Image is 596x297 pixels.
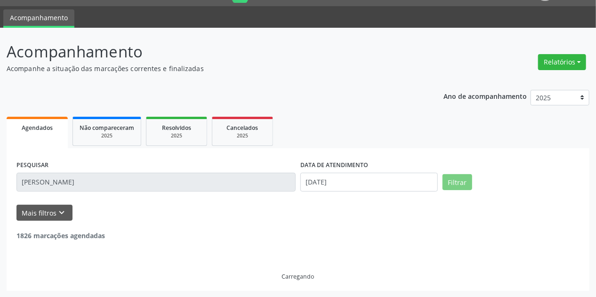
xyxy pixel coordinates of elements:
span: Não compareceram [80,124,134,132]
input: Selecione um intervalo [300,173,438,192]
p: Acompanhamento [7,40,415,64]
button: Mais filtroskeyboard_arrow_down [16,205,72,221]
p: Acompanhe a situação das marcações correntes e finalizadas [7,64,415,73]
div: 2025 [153,132,200,139]
span: Agendados [22,124,53,132]
div: 2025 [219,132,266,139]
a: Acompanhamento [3,9,74,28]
span: Resolvidos [162,124,191,132]
p: Ano de acompanhamento [444,90,527,102]
div: 2025 [80,132,134,139]
label: PESQUISAR [16,158,48,173]
span: Cancelados [227,124,258,132]
button: Filtrar [443,174,472,190]
div: Carregando [282,273,314,281]
strong: 1826 marcações agendadas [16,231,105,240]
i: keyboard_arrow_down [57,208,67,218]
button: Relatórios [538,54,586,70]
input: Nome, CNS [16,173,296,192]
label: DATA DE ATENDIMENTO [300,158,368,173]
